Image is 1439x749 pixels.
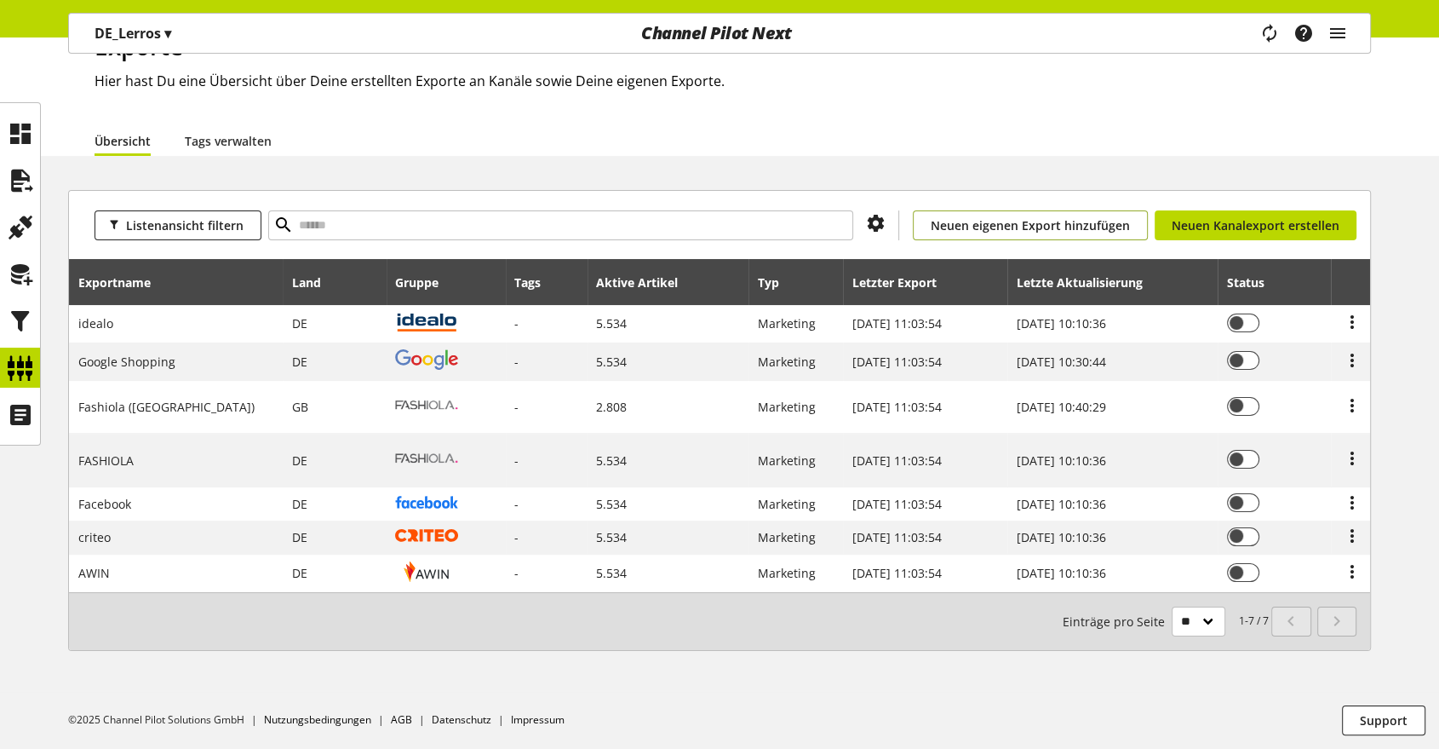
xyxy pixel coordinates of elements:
[78,529,111,545] span: criteo
[514,529,519,545] span: -
[596,354,627,370] span: 5.534
[852,315,942,331] span: [DATE] 11:03:54
[758,354,816,370] span: Marketing
[164,24,171,43] span: ▾
[1063,613,1172,631] span: Einträge pro Seite
[913,210,1148,240] a: Neuen eigenen Export hinzufügen
[264,712,371,727] a: Nutzungsbedingungen
[1017,529,1106,545] span: [DATE] 10:10:36
[391,712,412,727] a: AGB
[1342,706,1425,735] button: Support
[852,354,942,370] span: [DATE] 11:03:54
[852,496,942,512] span: [DATE] 11:03:54
[1017,315,1106,331] span: [DATE] 10:10:36
[1017,452,1106,469] span: [DATE] 10:10:36
[852,274,954,291] div: Letzter Export
[68,13,1371,54] nav: main navigation
[596,399,627,415] span: 2.808
[292,274,338,291] div: Land
[78,565,110,581] span: AWIN
[292,452,307,469] span: Deutschland
[432,712,491,727] a: Datenschutz
[185,132,272,150] a: Tags verwalten
[395,440,458,476] img: fashiola
[1155,210,1356,240] a: Neuen Kanalexport erstellen
[514,399,519,415] span: -
[514,565,519,581] span: -
[292,399,308,415] span: Vereinigtes Königreich
[95,23,171,43] p: DE_Lerros
[596,315,627,331] span: 5.534
[292,496,307,512] span: Deutschland
[1017,274,1160,291] div: Letzte Aktualisierung
[596,565,627,581] span: 5.534
[395,561,458,582] img: awin
[758,496,816,512] span: Marketing
[514,496,519,512] span: -
[852,565,942,581] span: [DATE] 11:03:54
[78,399,255,415] span: Fashiola ([GEOGRAPHIC_DATA])
[68,712,264,728] li: ©2025 Channel Pilot Solutions GmbH
[514,274,541,291] div: Tags
[126,216,244,234] span: Listenansicht filtern
[78,274,168,291] div: Exportname
[78,452,134,469] span: FASHIOLA
[758,565,816,581] span: Marketing
[1017,565,1106,581] span: [DATE] 10:10:36
[395,529,458,542] img: criteo
[395,496,458,509] img: facebook
[596,452,627,469] span: 5.534
[1360,712,1407,729] span: Support
[758,529,816,545] span: Marketing
[852,452,942,469] span: [DATE] 11:03:54
[931,216,1130,234] span: Neuen eigenen Export hinzufügen
[292,565,307,581] span: Deutschland
[758,315,816,331] span: Marketing
[852,399,942,415] span: [DATE] 11:03:54
[95,132,151,150] a: Übersicht
[596,496,627,512] span: 5.534
[395,311,458,332] img: idealo
[1017,399,1106,415] span: [DATE] 10:40:29
[292,529,307,545] span: Deutschland
[514,315,519,331] span: -
[78,496,131,512] span: Facebook
[852,529,942,545] span: [DATE] 11:03:54
[1017,354,1106,370] span: [DATE] 10:30:44
[1017,496,1106,512] span: [DATE] 10:10:36
[78,315,113,331] span: idealo
[395,387,458,423] img: fashiola
[596,529,627,545] span: 5.534
[758,452,816,469] span: Marketing
[758,399,816,415] span: Marketing
[1063,607,1269,637] small: 1-7 / 7
[95,71,1371,91] h2: Hier hast Du eine Übersicht über Deine erstellten Exporte an Kanäle sowie Deine eigenen Exporte.
[78,354,175,370] span: Google Shopping
[95,210,261,240] button: Listenansicht filtern
[395,274,456,291] div: Gruppe
[292,354,307,370] span: Deutschland
[292,315,307,331] span: Deutschland
[514,354,519,370] span: -
[1227,274,1281,291] div: Status
[596,274,695,291] div: Aktive Artikel
[1172,216,1339,234] span: Neuen Kanalexport erstellen
[395,349,458,370] img: google
[514,452,519,469] span: -
[758,274,796,291] div: Typ
[511,712,565,727] a: Impressum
